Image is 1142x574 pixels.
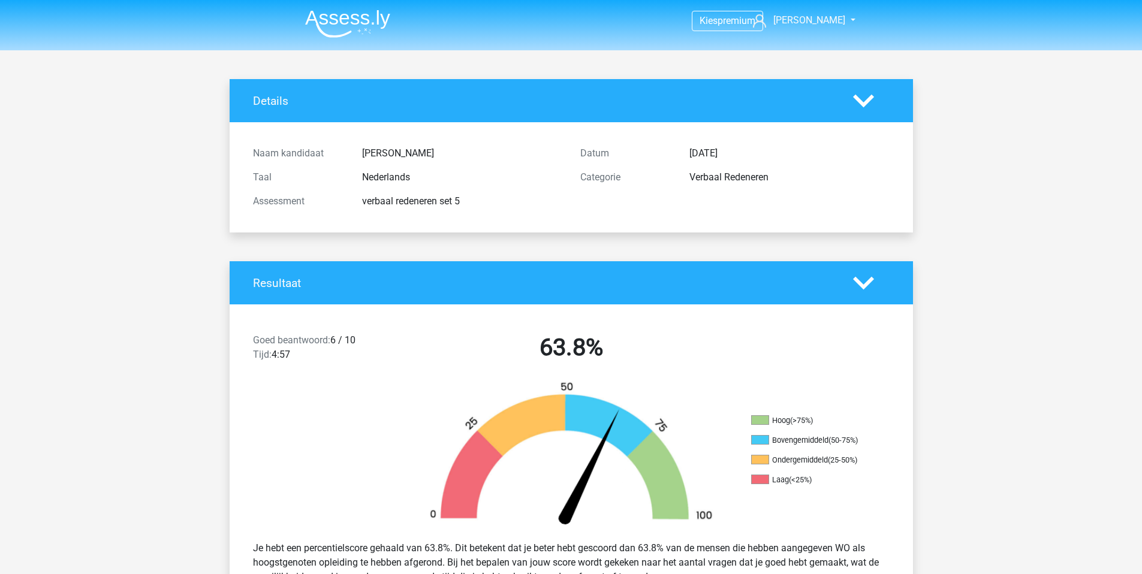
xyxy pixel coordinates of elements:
a: Kiespremium [692,13,763,29]
div: (<25%) [789,475,812,484]
li: Hoog [751,415,871,426]
div: Assessment [244,194,353,209]
div: [PERSON_NAME] [353,146,571,161]
div: Categorie [571,170,680,185]
div: Nederlands [353,170,571,185]
span: Tijd: [253,349,272,360]
div: 6 / 10 4:57 [244,333,408,367]
div: Naam kandidaat [244,146,353,161]
span: premium [718,15,755,26]
li: Ondergemiddeld [751,455,871,466]
img: 64.04c39a417a5c.png [409,381,733,531]
div: Verbaal Redeneren [680,170,899,185]
a: [PERSON_NAME] [748,13,846,28]
div: [DATE] [680,146,899,161]
h4: Resultaat [253,276,835,290]
div: (50-75%) [828,436,858,445]
img: Assessly [305,10,390,38]
span: [PERSON_NAME] [773,14,845,26]
li: Bovengemiddeld [751,435,871,446]
div: (>75%) [790,416,813,425]
span: Goed beantwoord: [253,334,330,346]
li: Laag [751,475,871,485]
div: Datum [571,146,680,161]
h4: Details [253,94,835,108]
span: Kies [700,15,718,26]
div: verbaal redeneren set 5 [353,194,571,209]
div: (25-50%) [828,455,857,464]
div: Taal [244,170,353,185]
h2: 63.8% [417,333,726,362]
